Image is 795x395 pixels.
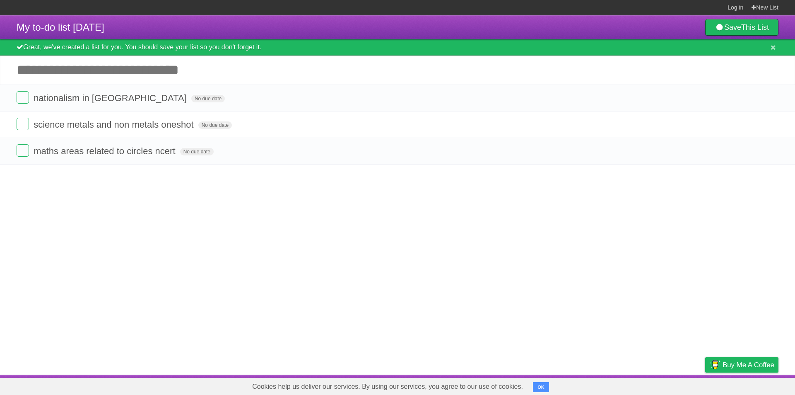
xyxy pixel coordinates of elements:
a: SaveThis List [705,19,778,36]
a: About [595,377,612,393]
a: Privacy [694,377,716,393]
label: Done [17,144,29,157]
span: Buy me a coffee [723,358,774,372]
button: OK [533,382,549,392]
a: Developers [622,377,656,393]
span: Cookies help us deliver our services. By using our services, you agree to our use of cookies. [244,378,531,395]
img: Buy me a coffee [709,358,720,372]
a: Suggest a feature [726,377,778,393]
span: No due date [191,95,225,102]
label: Done [17,91,29,104]
b: This List [741,23,769,32]
span: My to-do list [DATE] [17,22,104,33]
span: nationalism in [GEOGRAPHIC_DATA] [34,93,189,103]
span: No due date [180,148,214,155]
span: maths areas related to circles ncert [34,146,177,156]
span: No due date [198,121,232,129]
a: Terms [666,377,684,393]
span: science metals and non metals oneshot [34,119,195,130]
a: Buy me a coffee [705,357,778,373]
label: Done [17,118,29,130]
